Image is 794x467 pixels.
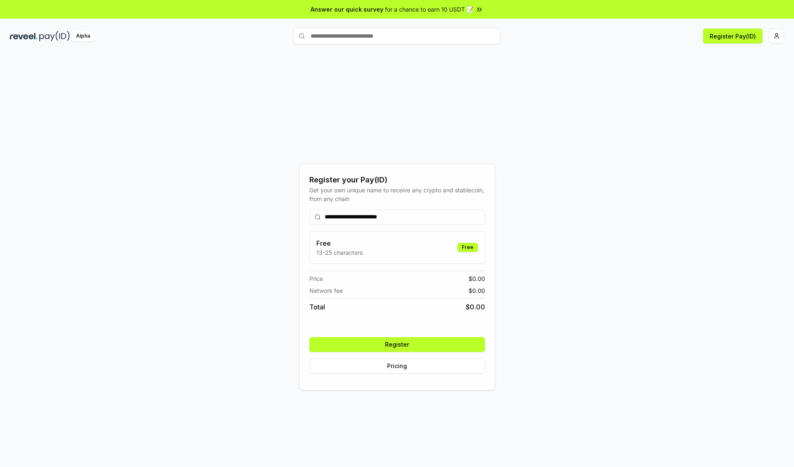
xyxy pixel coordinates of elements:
[309,337,485,352] button: Register
[309,359,485,374] button: Pricing
[309,274,323,283] span: Price
[10,31,38,41] img: reveel_dark
[309,174,485,186] div: Register your Pay(ID)
[309,286,343,295] span: Network fee
[311,5,383,14] span: Answer our quick survey
[316,248,363,257] p: 13-25 characters
[309,186,485,203] div: Get your own unique name to receive any crypto and stablecoin, from any chain
[385,5,474,14] span: for a chance to earn 10 USDT 📝
[309,302,325,312] span: Total
[466,302,485,312] span: $ 0.00
[72,31,95,41] div: Alpha
[316,238,363,248] h3: Free
[703,29,763,43] button: Register Pay(ID)
[469,274,485,283] span: $ 0.00
[457,243,478,252] div: Free
[469,286,485,295] span: $ 0.00
[39,31,70,41] img: pay_id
